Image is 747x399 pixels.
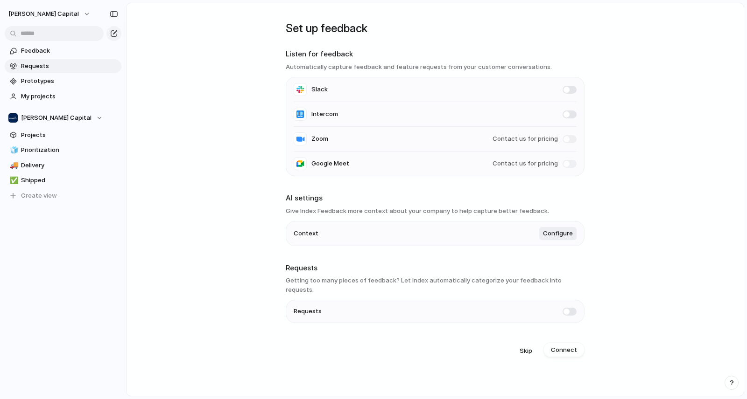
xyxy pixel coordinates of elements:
[539,227,577,240] button: Configure
[4,7,95,21] button: [PERSON_NAME] Capital
[5,89,121,103] a: My projects
[10,175,16,186] div: ✅
[8,9,79,19] span: [PERSON_NAME] Capital
[21,92,118,101] span: My projects
[311,159,349,168] span: Google Meet
[493,159,558,168] span: Contact us for pricing
[5,189,121,203] button: Create view
[21,145,118,155] span: Prioritization
[5,143,121,157] a: 🧊Prioritization
[311,85,328,94] span: Slack
[5,128,121,142] a: Projects
[8,161,18,170] button: 🚚
[21,113,92,123] span: [PERSON_NAME] Capital
[8,145,18,155] button: 🧊
[5,74,121,88] a: Prototypes
[21,76,118,86] span: Prototypes
[286,206,585,216] h3: Give Index Feedback more context about your company to help capture better feedback.
[21,191,57,200] span: Create view
[5,111,121,125] button: [PERSON_NAME] Capital
[8,176,18,185] button: ✅
[286,276,585,294] h3: Getting too many pieces of feedback? Let Index automatically categorize your feedback into requests.
[21,62,118,71] span: Requests
[311,110,338,119] span: Intercom
[520,346,532,356] span: Skip
[286,193,585,204] h2: AI settings
[5,173,121,187] a: ✅Shipped
[10,145,16,156] div: 🧊
[493,134,558,144] span: Contact us for pricing
[294,229,318,238] span: Context
[286,20,585,37] h1: Set up feedback
[10,160,16,171] div: 🚚
[543,343,585,358] button: Connect
[21,176,118,185] span: Shipped
[21,131,118,140] span: Projects
[286,49,585,60] h2: Listen for feedback
[294,307,322,316] span: Requests
[286,263,585,274] h2: Requests
[5,158,121,172] a: 🚚Delivery
[21,161,118,170] span: Delivery
[512,343,540,359] button: Skip
[551,345,577,355] span: Connect
[286,62,585,72] h3: Automatically capture feedback and feature requests from your customer conversations.
[21,46,118,55] span: Feedback
[5,59,121,73] a: Requests
[311,134,328,144] span: Zoom
[5,44,121,58] a: Feedback
[543,229,573,238] span: Configure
